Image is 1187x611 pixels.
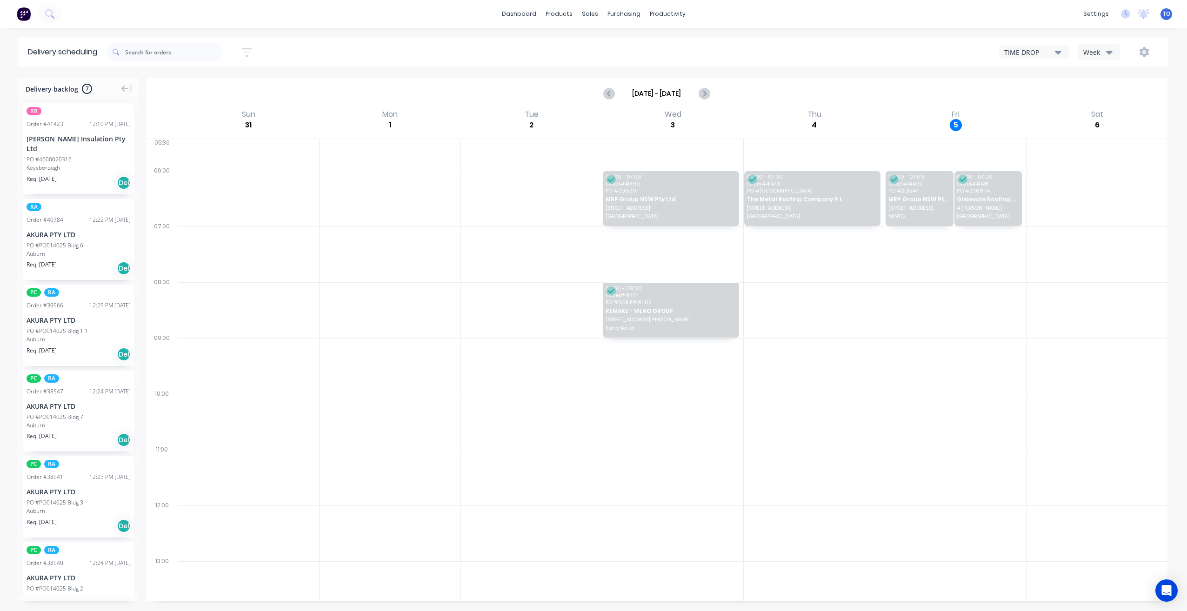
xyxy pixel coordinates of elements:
[27,120,63,128] div: Order # 41423
[888,174,950,179] span: 06:00 - 07:00
[606,181,735,186] span: Order # 41399
[27,460,41,468] span: PC
[27,216,63,224] div: Order # 40784
[957,213,1019,219] span: [GEOGRAPHIC_DATA]
[27,155,72,164] div: PO #4600020316
[747,196,877,202] span: The Metal Roofing Company P L
[957,205,1019,211] span: 4 [PERSON_NAME]
[522,110,541,119] div: Tue
[1155,579,1178,602] div: Open Intercom Messenger
[1083,47,1110,57] div: Week
[27,546,41,554] span: PC
[27,432,57,440] span: Req. [DATE]
[146,165,178,221] div: 06:00
[89,216,131,224] div: 12:22 PM [DATE]
[888,205,950,211] span: [STREET_ADDRESS]
[1078,44,1120,60] button: Week
[146,500,178,556] div: 12:00
[384,119,396,131] div: 1
[27,335,131,344] div: Auburn
[606,325,735,331] span: Sans Souci
[27,498,83,507] div: PO #PO014025 Bldg 3
[17,7,31,21] img: Factory
[1088,110,1106,119] div: Sat
[606,188,735,193] span: PO # 201529
[27,413,83,421] div: PO #PO014025 Bldg 7
[89,387,131,396] div: 12:24 PM [DATE]
[242,119,254,131] div: 31
[957,188,1019,193] span: PO # 2268-14
[27,301,63,310] div: Order # 39566
[19,37,107,67] div: Delivery scheduling
[603,7,645,21] div: purchasing
[27,164,131,172] div: Keysborough
[27,573,131,583] div: AKURA PTY LTD
[27,250,131,258] div: Auburn
[606,292,735,298] span: Order # 41474
[27,421,131,430] div: Auburn
[957,174,1019,179] span: 06:00 - 07:00
[949,110,962,119] div: Fri
[27,288,41,297] span: PC
[957,181,1019,186] span: Order # 41481
[89,301,131,310] div: 12:25 PM [DATE]
[999,45,1069,59] button: TIME DROP
[747,213,877,219] span: [GEOGRAPHIC_DATA]
[27,260,57,269] span: Req. [DATE]
[27,593,131,601] div: Auburn
[27,473,63,481] div: Order # 38541
[1079,7,1114,21] div: settings
[27,374,41,383] span: PC
[27,203,41,211] span: RA
[117,176,131,190] div: Del
[146,221,178,277] div: 07:00
[950,119,962,131] div: 5
[606,196,735,202] span: MRP Group NSW Pty Ltd
[27,584,83,593] div: PO #PO014025 Bldg 2
[27,518,57,526] span: Req. [DATE]
[888,213,950,219] span: MINTO
[44,460,59,468] span: RA
[27,559,63,567] div: Order # 38540
[44,546,59,554] span: RA
[146,444,178,500] div: 11:00
[89,559,131,567] div: 12:24 PM [DATE]
[117,347,131,361] div: Del
[27,175,57,183] span: Req. [DATE]
[606,205,735,211] span: [STREET_ADDRESS]
[146,388,178,444] div: 10:00
[27,327,88,335] div: PO #PO014025 Bldg 1.1
[747,174,877,179] span: 06:00 - 07:00
[606,174,735,179] span: 06:00 - 07:00
[27,387,63,396] div: Order # 38547
[89,473,131,481] div: 12:23 PM [DATE]
[27,507,131,515] div: Auburn
[27,107,41,115] span: RR
[667,119,679,131] div: 3
[117,519,131,533] div: Del
[1091,119,1103,131] div: 6
[26,84,78,94] span: Delivery backlog
[27,134,131,153] div: [PERSON_NAME] Insulation Pty Ltd
[957,196,1019,202] span: Glidevale Roofing Pty Limited
[27,487,131,497] div: AKURA PTY LTD
[747,205,877,211] span: [STREET_ADDRESS]
[1163,10,1170,18] span: TO
[606,213,735,219] span: [GEOGRAPHIC_DATA]
[888,196,950,202] span: MRP Group NSW Pty Ltd
[606,299,735,305] span: PO # ACE F#41463
[27,241,83,250] div: PO #PO014025 Bldg 6
[146,137,178,165] div: 05:30
[27,315,131,325] div: AKURA PTY LTD
[117,433,131,447] div: Del
[27,401,131,411] div: AKURA PTY LTD
[89,120,131,128] div: 12:10 PM [DATE]
[808,119,820,131] div: 4
[117,261,131,275] div: Del
[577,7,603,21] div: sales
[606,308,735,314] span: REMAKE - VILNO GROUP
[44,374,59,383] span: RA
[645,7,690,21] div: productivity
[606,286,735,291] span: 08:00 - 09:00
[526,119,538,131] div: 2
